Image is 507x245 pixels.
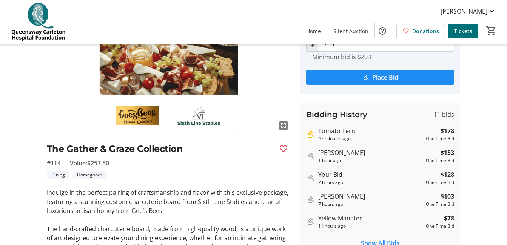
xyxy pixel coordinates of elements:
[276,141,291,156] button: Favourite
[484,24,498,37] button: Cart
[318,192,423,201] div: [PERSON_NAME]
[441,126,454,135] strong: $178
[306,37,318,52] span: $
[72,171,107,179] tr-label-badge: Homegoods
[318,223,423,230] div: 11 hours ago
[375,23,390,38] button: Help
[306,70,454,85] button: Place Bid
[412,27,439,35] span: Donations
[426,179,454,186] div: One Time Bid
[318,170,423,179] div: Your Bid
[426,157,454,164] div: One Time Bid
[448,24,478,38] a: Tickets
[444,214,454,223] strong: $78
[306,27,321,35] span: Home
[279,121,288,130] mat-icon: fullscreen
[435,5,502,17] button: [PERSON_NAME]
[306,195,315,204] mat-icon: Outbid
[426,135,454,142] div: One Time Bid
[318,214,423,223] div: Yellow Manatee
[454,27,472,35] span: Tickets
[372,73,398,82] span: Place Bid
[318,157,423,164] div: 1 hour ago
[426,201,454,208] div: One Time Bid
[318,179,423,186] div: 2 hours ago
[434,110,454,119] span: 11 bids
[306,109,367,120] h3: Bidding History
[318,148,423,157] div: [PERSON_NAME]
[426,223,454,230] div: One Time Bid
[333,27,368,35] span: Silent Auction
[306,152,315,161] mat-icon: Outbid
[396,24,445,38] a: Donations
[312,53,371,61] tr-hint: Minimum bid is $203
[441,192,454,201] strong: $103
[327,24,374,38] a: Silent Auction
[47,159,61,168] span: #114
[70,159,109,168] span: Value: $257.50
[318,201,423,208] div: 7 hours ago
[47,188,291,215] p: Indulge in the perfect pairing of craftsmanship and flavor with this exclusive package, featuring...
[441,148,454,157] strong: $153
[441,7,487,16] span: [PERSON_NAME]
[5,3,72,41] img: QCH Foundation's Logo
[441,170,454,179] strong: $128
[300,24,327,38] a: Home
[306,130,315,139] mat-icon: Highest bid
[318,135,423,142] div: 47 minutes ago
[318,126,423,135] div: Tomato Tern
[47,171,69,179] tr-label-badge: Dining
[306,173,315,182] mat-icon: Outbid
[47,142,273,156] h2: The Gather & Graze Collection
[306,217,315,226] mat-icon: Outbid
